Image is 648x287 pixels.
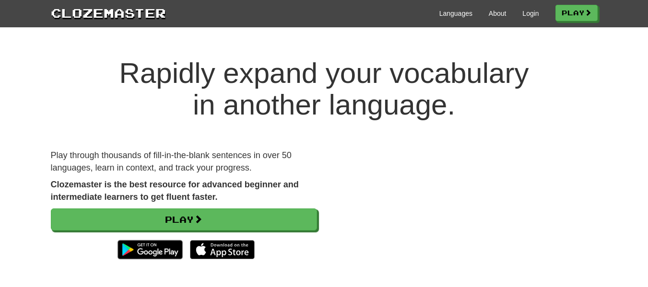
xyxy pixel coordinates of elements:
a: About [489,9,507,18]
a: Languages [439,9,472,18]
a: Play [555,5,598,21]
strong: Clozemaster is the best resource for advanced beginner and intermediate learners to get fluent fa... [51,180,299,202]
img: Download_on_the_App_Store_Badge_US-UK_135x40-25178aeef6eb6b83b96f5f2d004eda3bffbb37122de64afbaef7... [190,240,255,259]
a: Login [522,9,539,18]
p: Play through thousands of fill-in-the-blank sentences in over 50 languages, learn in context, and... [51,149,317,174]
a: Clozemaster [51,4,166,22]
a: Play [51,208,317,230]
img: Get it on Google Play [113,235,187,264]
